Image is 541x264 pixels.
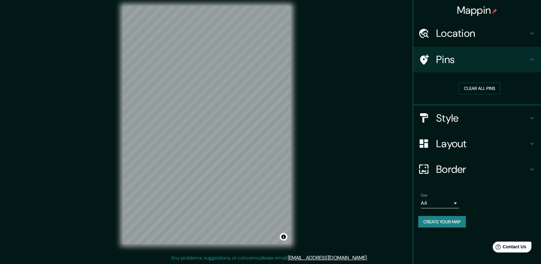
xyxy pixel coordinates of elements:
[171,254,368,262] p: Any problems, suggestions, or concerns please email .
[369,254,370,262] div: .
[413,47,541,72] div: Pins
[436,27,528,40] h4: Location
[280,233,287,241] button: Toggle attribution
[436,53,528,66] h4: Pins
[418,216,466,228] button: Create your map
[484,239,534,257] iframe: Help widget launcher
[459,83,500,94] button: Clear all pins
[368,254,369,262] div: .
[413,20,541,46] div: Location
[413,131,541,156] div: Layout
[421,192,427,198] label: Size
[413,105,541,131] div: Style
[436,163,528,176] h4: Border
[288,254,367,261] a: [EMAIL_ADDRESS][DOMAIN_NAME]
[413,156,541,182] div: Border
[436,112,528,124] h4: Style
[436,137,528,150] h4: Layout
[421,198,459,208] div: A4
[492,9,497,14] img: pin-icon.png
[457,4,498,17] h4: Mappin
[123,6,291,244] canvas: Map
